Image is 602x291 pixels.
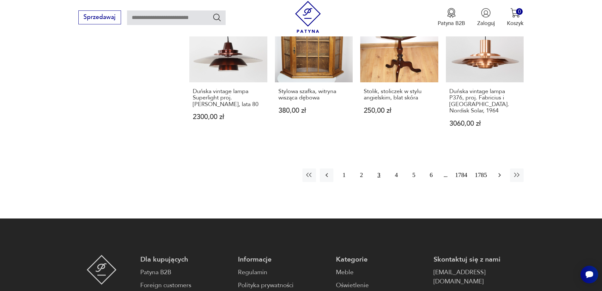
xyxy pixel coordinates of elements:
[516,8,523,15] div: 0
[87,255,117,285] img: Patyna - sklep z meblami i dekoracjami vintage
[140,255,230,264] p: Dla kupujących
[507,8,524,27] button: 0Koszyk
[477,20,495,27] p: Zaloguj
[355,168,368,182] button: 2
[337,168,351,182] button: 1
[510,8,520,18] img: Ikona koszyka
[424,168,438,182] button: 6
[193,88,264,108] h3: Duńska vintage lampa Superlight proj. [PERSON_NAME], lata 80
[78,15,121,20] a: Sprzedawaj
[336,268,426,277] a: Meble
[364,107,435,114] p: 250,00 zł
[278,88,350,101] h3: Stylowa szafka, witryna wisząca dębowa
[372,168,386,182] button: 3
[275,4,353,142] a: Stylowa szafka, witryna wisząca dębowaStylowa szafka, witryna wisząca dębowa380,00 zł
[238,255,328,264] p: Informacje
[189,4,267,142] a: Duńska vintage lampa Superlight proj. David Mogensen, lata 80Duńska vintage lampa Superlight proj...
[449,120,520,127] p: 3060,00 zł
[407,168,421,182] button: 5
[238,268,328,277] a: Regulamin
[336,255,426,264] p: Kategorie
[212,13,222,22] button: Szukaj
[360,4,438,142] a: Stolik, stoliczek w stylu angielskim, blat skóraStolik, stoliczek w stylu angielskim, blat skóra2...
[438,20,465,27] p: Patyna B2B
[193,114,264,120] p: 2300,00 zł
[434,268,524,286] a: [EMAIL_ADDRESS][DOMAIN_NAME]
[581,266,598,283] iframe: Smartsupp widget button
[140,281,230,290] a: Foreign customers
[434,255,524,264] p: Skontaktuj się z nami
[278,107,350,114] p: 380,00 zł
[477,8,495,27] button: Zaloguj
[78,10,121,24] button: Sprzedawaj
[438,8,465,27] a: Ikona medaluPatyna B2B
[336,281,426,290] a: Oświetlenie
[446,4,524,142] a: KlasykDuńska vintage lampa P376, proj. Fabricius i Kastholm. Nordisk Solar, 1964Duńska vintage la...
[481,8,491,18] img: Ikonka użytkownika
[438,8,465,27] button: Patyna B2B
[364,88,435,101] h3: Stolik, stoliczek w stylu angielskim, blat skóra
[507,20,524,27] p: Koszyk
[447,8,456,18] img: Ikona medalu
[238,281,328,290] a: Polityka prywatności
[473,168,489,182] button: 1785
[453,168,469,182] button: 1784
[292,1,324,33] img: Patyna - sklep z meblami i dekoracjami vintage
[390,168,403,182] button: 4
[140,268,230,277] a: Patyna B2B
[449,88,520,114] h3: Duńska vintage lampa P376, proj. Fabricius i [GEOGRAPHIC_DATA]. Nordisk Solar, 1964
